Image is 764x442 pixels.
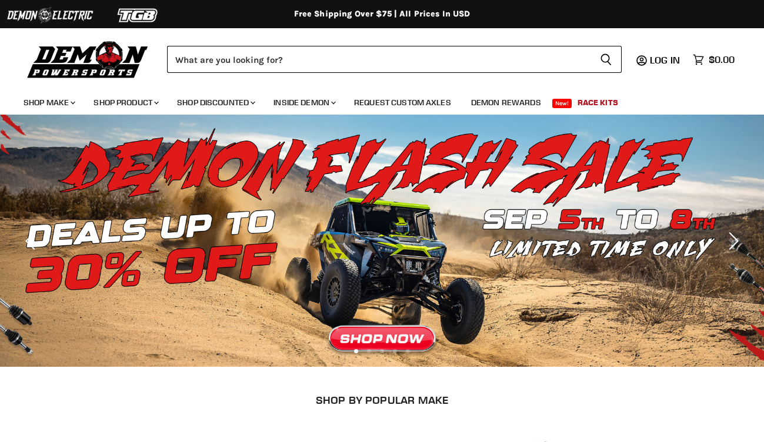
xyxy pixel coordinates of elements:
input: Search [167,46,590,73]
a: Shop Discounted [168,91,262,115]
a: Shop Product [85,91,166,115]
span: Log in [650,54,680,66]
span: New! [552,99,572,108]
a: Request Custom Axles [345,91,460,115]
li: Page dot 5 [406,349,410,353]
a: $0.00 [687,51,740,68]
button: Previous [21,229,44,253]
li: Page dot 4 [393,349,397,353]
button: Search [590,46,622,73]
form: Product [167,46,622,73]
span: $0.00 [709,54,735,65]
a: Log in [645,55,687,65]
a: Shop Make [15,91,82,115]
a: Race Kits [569,91,627,115]
ul: Main menu [15,86,732,115]
li: Page dot 2 [367,349,371,353]
button: Next [720,229,743,253]
a: Demon Rewards [462,91,550,115]
img: Demon Powersports [24,38,152,80]
img: Demon Electric Logo 2 [6,4,94,26]
li: Page dot 1 [354,349,358,353]
h2: SHOP BY POPULAR MAKE [15,394,750,406]
img: TGB Logo 2 [94,4,182,26]
li: Page dot 3 [380,349,384,353]
a: Inside Demon [265,91,343,115]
